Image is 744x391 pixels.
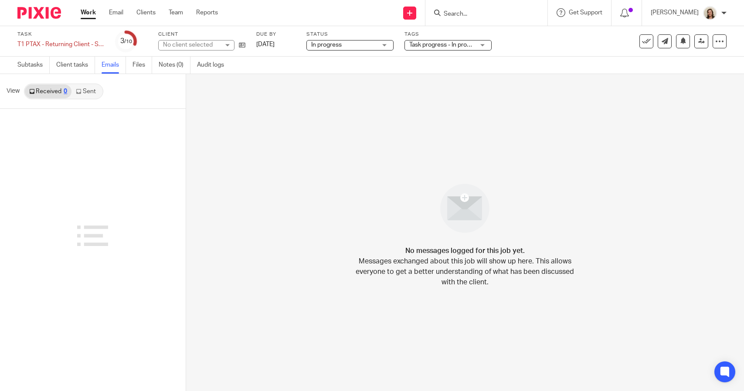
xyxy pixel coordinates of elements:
a: Team [169,8,183,17]
a: Received0 [25,84,71,98]
a: Client tasks [56,57,95,74]
div: 0 [64,88,67,94]
label: Client [158,31,245,38]
a: Reports [196,8,218,17]
div: 3 [120,36,132,46]
img: image [435,178,495,239]
img: Pixie [17,7,61,19]
small: /10 [124,39,132,44]
span: [DATE] [256,41,275,47]
label: Tags [404,31,492,38]
span: In progress [311,42,342,48]
div: No client selected [163,40,220,49]
a: Subtasks [17,57,50,74]
a: Clients [136,8,156,17]
label: Due by [256,31,296,38]
a: Notes (0) [159,57,190,74]
p: [PERSON_NAME] [651,8,699,17]
p: Messages exchanged about this job will show up here. This allows everyone to get a better underst... [350,256,581,287]
span: Get Support [569,10,602,16]
div: T1 PTAX - Returning Client - Sole Prop Farm T2042 & Rental T776- 2024 [17,40,105,49]
a: Work [81,8,96,17]
a: Emails [102,57,126,74]
h4: No messages logged for this job yet. [405,246,525,256]
div: T1 PTAX - Returning Client - Sole Prop Farm T2042 &amp; Rental T776- 2024 [17,40,105,49]
label: Status [306,31,394,38]
img: Morgan.JPG [703,6,717,20]
a: Email [109,8,123,17]
span: Task progress - In progress (With Lead) + 2 [409,42,524,48]
span: View [7,87,20,96]
input: Search [443,10,521,18]
a: Sent [71,84,102,98]
a: Audit logs [197,57,231,74]
a: Files [132,57,152,74]
label: Task [17,31,105,38]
